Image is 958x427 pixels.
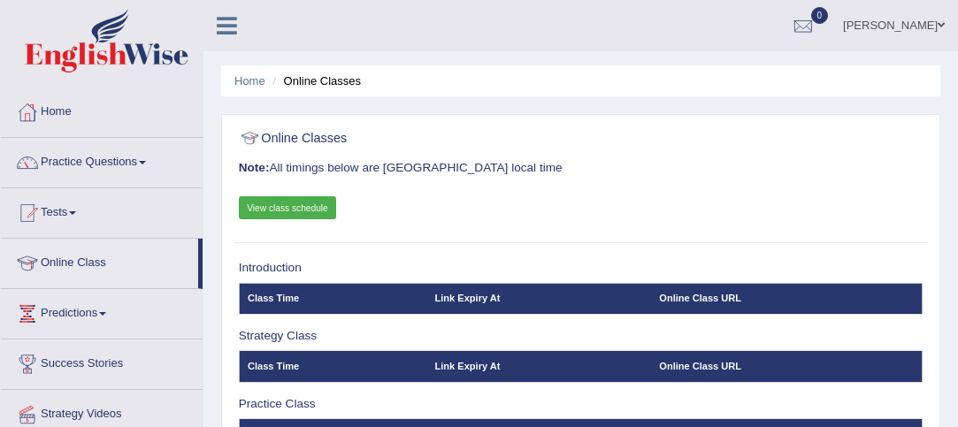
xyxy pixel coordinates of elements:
[239,262,924,275] h3: Introduction
[651,351,923,382] th: Online Class URL
[1,289,203,333] a: Predictions
[1,339,203,384] a: Success Stories
[426,283,651,314] th: Link Expiry At
[239,161,270,174] b: Note:
[239,398,924,411] h3: Practice Class
[426,351,651,382] th: Link Expiry At
[1,138,203,182] a: Practice Questions
[239,196,337,219] a: View class schedule
[1,88,203,132] a: Home
[651,283,923,314] th: Online Class URL
[1,188,203,233] a: Tests
[268,72,361,89] li: Online Classes
[239,162,924,175] h3: All timings below are [GEOGRAPHIC_DATA] local time
[811,7,829,24] span: 0
[234,74,265,88] a: Home
[239,330,924,343] h3: Strategy Class
[239,283,426,314] th: Class Time
[239,127,663,150] h2: Online Classes
[1,239,198,283] a: Online Class
[239,351,426,382] th: Class Time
